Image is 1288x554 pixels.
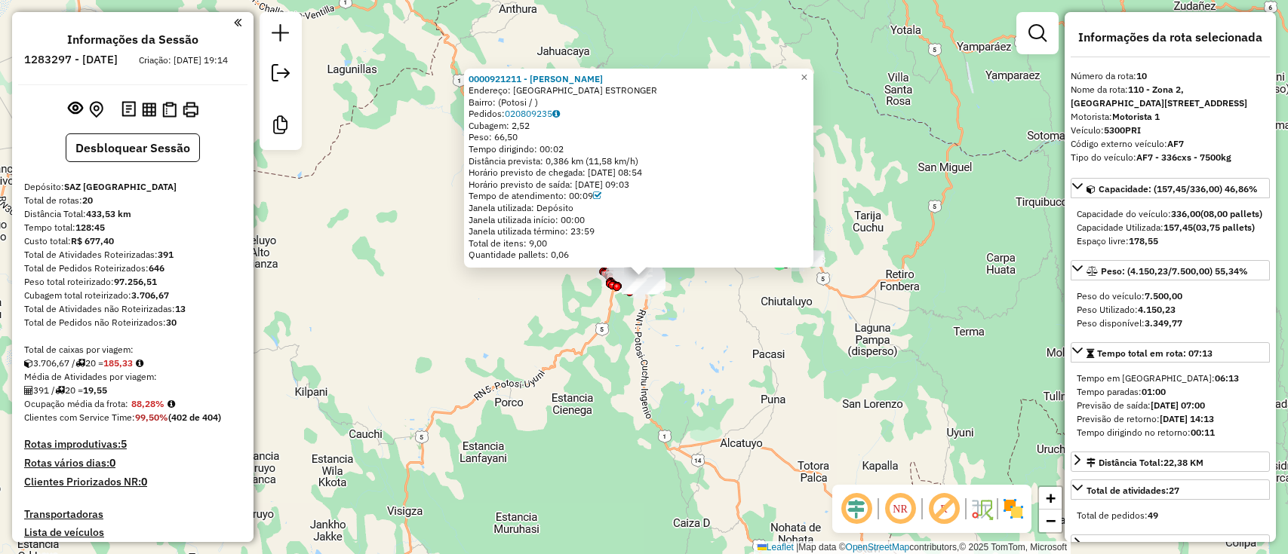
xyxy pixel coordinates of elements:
a: Criar modelo [266,110,296,144]
span: Tempo total em rota: 07:13 [1097,347,1213,359]
a: 020809235 [505,108,560,119]
div: Bairro: (Potosi / ) [469,96,809,109]
strong: 30 [166,317,177,328]
div: Endereço: [GEOGRAPHIC_DATA] ESTRONGER [469,84,809,96]
div: Map data © contributors,© 2025 TomTom, Microsoft [754,541,1071,554]
span: Clientes com Service Time: [24,412,135,423]
h4: Rotas vários dias: [24,457,241,470]
div: Peso total roteirizado: [24,275,241,289]
h4: Informações da Sessão [67,32,198,47]
span: Ocultar deslocamento [838,491,875,527]
strong: 336,00 [1171,208,1200,219]
div: Total de atividades:27 [1071,503,1270,528]
strong: 157,45 [1164,222,1193,233]
span: | [796,542,798,552]
button: Exibir sessão original [65,97,86,121]
div: Distância prevista: 0,386 km (11,58 km/h) [469,155,809,167]
h4: Rotas improdutivas: [24,438,241,451]
strong: AF7 - 336cxs - 7500kg [1136,152,1231,163]
span: + [1046,488,1056,507]
strong: 7.500,00 [1145,290,1182,301]
a: OpenStreetMap [846,542,910,552]
div: Total de Atividades Roteirizadas: [24,248,241,262]
div: Total de itens: 9,00 [469,237,809,249]
em: Média calculada utilizando a maior ocupação (%Peso ou %Cubagem) de cada rota da sessão. Rotas cro... [168,399,175,409]
div: Pedidos: [469,108,809,120]
i: Cubagem total roteirizado [24,359,33,368]
span: Capacidade: (157,45/336,00) 46,86% [1099,183,1258,194]
div: Total de caixas por viagem: [24,343,241,357]
a: Leaflet [758,542,794,552]
strong: 19,55 [83,384,107,396]
span: Peso: 66,50 [469,131,518,142]
div: 3.706,67 / 20 = [24,357,241,370]
div: Capacidade Utilizada: [1077,221,1264,234]
strong: 0 [109,456,115,470]
strong: 20 [82,194,93,206]
div: Horário previsto de chegada: [DATE] 08:54 [469,167,809,179]
div: Nome da rota: [1071,83,1270,110]
div: Motorista: [1071,110,1270,124]
strong: 5300PRI [1104,124,1141,136]
strong: 3.706,67 [131,289,169,301]
div: Tempo total em rota: 07:13 [1071,366,1270,445]
strong: 99,50% [135,412,168,423]
img: Fluxo de ruas [970,497,994,521]
h4: Transportadoras [24,508,241,521]
strong: Motorista 1 [1112,111,1160,122]
strong: (402 de 404) [168,412,221,423]
strong: 110 - Zona 2, [GEOGRAPHIC_DATA][STREET_ADDRESS] [1071,84,1247,109]
button: Visualizar relatório de Roteirização [139,99,159,119]
a: Peso: (4.150,23/7.500,00) 55,34% [1071,260,1270,280]
div: Espaço livre: [1077,234,1264,248]
div: Capacidade: (157,45/336,00) 46,86% [1071,201,1270,254]
div: Média de Atividades por viagem: [24,370,241,384]
strong: 4.150,23 [1138,304,1176,315]
a: Nova sessão e pesquisa [266,18,296,52]
span: Peso: (4.150,23/7.500,00) 55,34% [1101,265,1248,277]
a: Rotas [24,541,52,554]
i: Meta Caixas/viagem: 200,40 Diferença: -15,07 [136,359,143,368]
strong: 3.349,77 [1145,317,1182,329]
h4: Clientes Priorizados NR: [24,476,241,488]
div: Código externo veículo: [1071,137,1270,151]
div: Total de itens: [1087,539,1176,552]
strong: (08,00 pallets) [1200,208,1262,219]
strong: R$ 677,40 [71,235,114,246]
i: Total de Atividades [24,386,33,395]
div: Total de Pedidos não Roteirizados: [24,316,241,329]
span: × [801,71,807,84]
a: Com service time [593,190,601,201]
strong: 49 [1148,510,1158,521]
div: Número da rota: [1071,69,1270,83]
i: Total de rotas [75,359,85,368]
h4: Lista de veículos [24,526,241,539]
strong: SAZ [GEOGRAPHIC_DATA] [64,181,177,192]
div: Total de Pedidos Roteirizados: [24,262,241,275]
div: 391 / 20 = [24,384,241,397]
a: Exportar sessão [266,58,296,92]
strong: 433,53 km [86,208,131,219]
div: Criação: [DATE] 19:14 [133,54,234,67]
div: Horário previsto de saída: [DATE] 09:03 [469,179,809,191]
a: 0000921211 - [PERSON_NAME] [469,73,603,84]
div: Janela utilizada: Depósito [469,202,809,214]
div: Total de pedidos: [1077,509,1264,522]
a: Zoom out [1039,510,1062,532]
i: Observações [552,109,560,118]
strong: 178,55 [1129,235,1158,246]
div: Distância Total: [1087,456,1203,470]
div: Veículo: [1071,124,1270,137]
strong: 13 [175,303,186,314]
span: 22,38 KM [1164,457,1203,468]
a: Zoom in [1039,487,1062,510]
a: Clique aqui para minimizar o painel [234,14,241,31]
div: Peso disponível: [1077,317,1264,330]
span: − [1046,511,1056,530]
strong: (03,75 pallets) [1193,222,1255,233]
strong: [DATE] 14:13 [1160,413,1214,424]
span: Exibir rótulo [926,491,962,527]
div: Depósito: [24,180,241,194]
h4: Informações da rota selecionada [1071,30,1270,44]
